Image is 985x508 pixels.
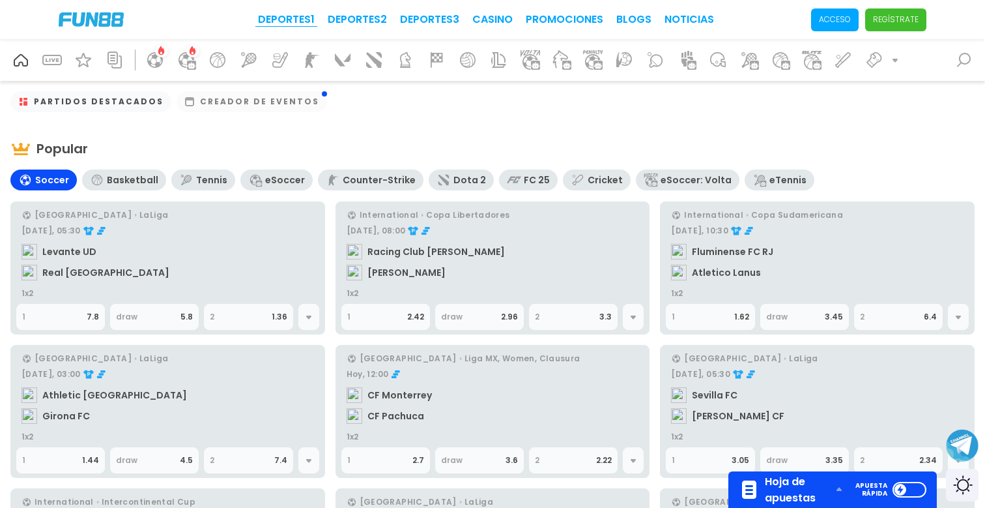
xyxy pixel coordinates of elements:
img: Company Logo [59,12,124,27]
a: Promociones [526,12,603,27]
button: Join telegram channel [946,428,978,462]
a: Deportes1 [258,12,315,27]
p: Acceso [819,14,851,25]
a: NOTICIAS [664,12,714,27]
p: Regístrate [873,14,919,25]
a: Deportes2 [328,12,387,27]
a: Deportes3 [400,12,459,27]
a: BLOGS [616,12,651,27]
a: CASINO [472,12,513,27]
div: Switch theme [946,469,978,501]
